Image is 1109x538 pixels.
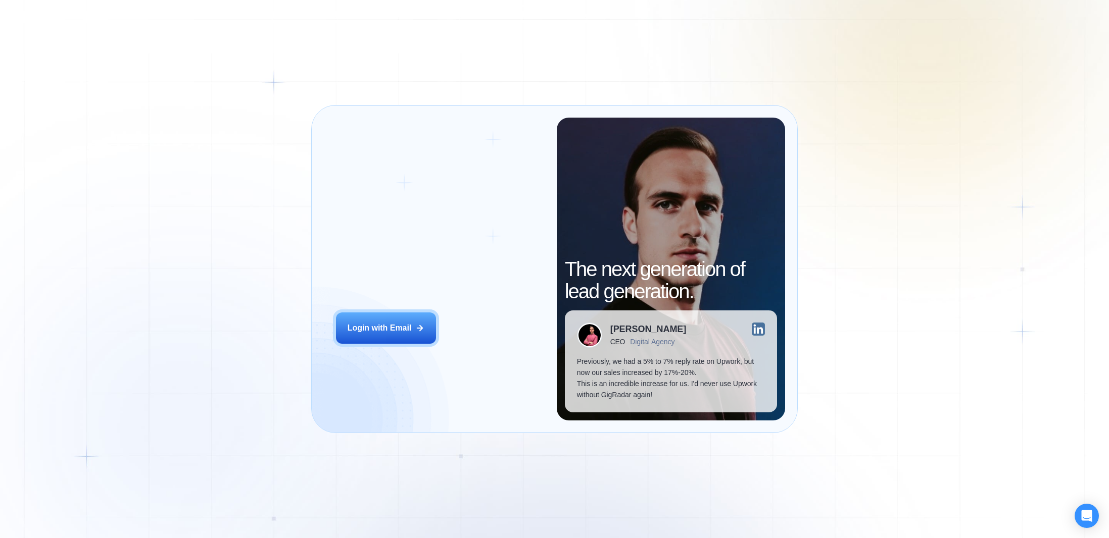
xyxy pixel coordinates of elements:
div: [PERSON_NAME] [610,325,687,334]
div: CEO [610,338,625,346]
div: Login with Email [348,322,412,334]
div: Open Intercom Messenger [1075,504,1099,528]
div: Digital Agency [630,338,674,346]
p: Previously, we had a 5% to 7% reply rate on Upwork, but now our sales increased by 17%-20%. This ... [577,356,765,400]
h2: The next generation of lead generation. [565,258,777,302]
button: Login with Email [336,312,436,344]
